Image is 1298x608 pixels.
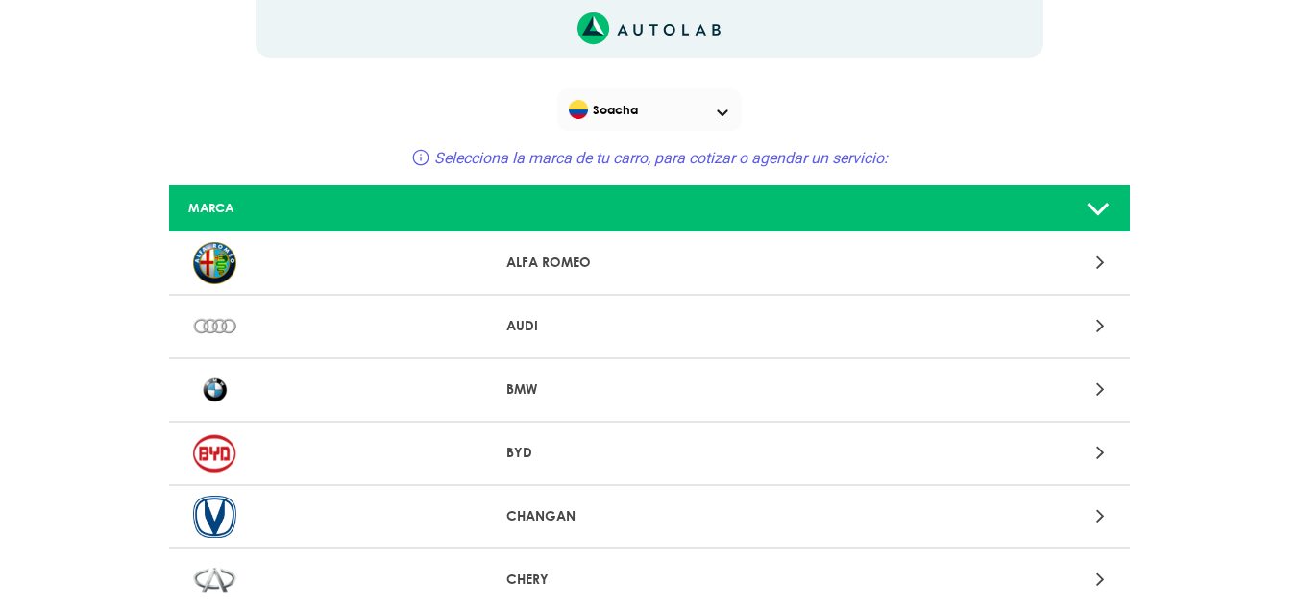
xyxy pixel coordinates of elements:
img: ALFA ROMEO [193,242,236,284]
span: Soacha [569,96,733,123]
img: BMW [193,369,236,411]
p: CHANGAN [506,506,792,526]
p: ALFA ROMEO [506,253,792,273]
img: BYD [193,432,236,474]
p: CHERY [506,570,792,590]
img: CHERY [193,559,236,601]
img: Flag of COLOMBIA [569,100,588,119]
div: Flag of COLOMBIASoacha [557,88,742,131]
p: AUDI [506,316,792,336]
span: Selecciona la marca de tu carro, para cotizar o agendar un servicio: [434,149,888,167]
img: CHANGAN [193,496,236,538]
p: BYD [506,443,792,463]
a: MARCA [169,185,1130,232]
div: MARCA [174,199,491,217]
img: AUDI [193,305,236,348]
a: Link al sitio de autolab [577,18,721,36]
p: BMW [506,379,792,400]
